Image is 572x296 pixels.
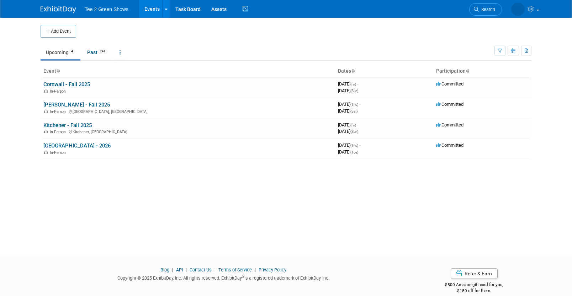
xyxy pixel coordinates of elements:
[50,109,68,114] span: In-Person
[259,267,286,272] a: Privacy Policy
[56,68,60,74] a: Sort by Event Name
[359,102,360,107] span: -
[359,142,360,148] span: -
[43,108,332,114] div: [GEOGRAPHIC_DATA], [GEOGRAPHIC_DATA]
[338,108,357,114] span: [DATE]
[43,142,111,149] a: [GEOGRAPHIC_DATA] - 2026
[41,46,80,59] a: Upcoming4
[350,82,356,86] span: (Fri)
[50,130,68,134] span: In-Person
[85,6,128,12] span: Tee 2 Green Shows
[44,130,48,133] img: In-Person Event
[436,102,464,107] span: Committed
[350,89,358,93] span: (Sun)
[213,267,217,272] span: |
[43,122,92,129] a: Kitchener - Fall 2025
[357,122,358,128] span: -
[253,267,258,272] span: |
[98,49,107,54] span: 241
[335,65,433,77] th: Dates
[242,275,244,279] sup: ®
[351,68,355,74] a: Sort by Start Date
[417,288,532,294] div: $150 off for them.
[417,277,532,294] div: $500 Amazon gift card for you,
[466,68,469,74] a: Sort by Participation Type
[479,7,495,12] span: Search
[350,103,358,107] span: (Thu)
[338,81,358,87] span: [DATE]
[338,142,360,148] span: [DATE]
[338,129,358,134] span: [DATE]
[350,130,358,134] span: (Sun)
[451,268,498,279] a: Refer & Earn
[44,150,48,154] img: In-Person Event
[469,3,502,16] a: Search
[44,109,48,113] img: In-Person Event
[41,273,406,281] div: Copyright © 2025 ExhibitDay, Inc. All rights reserved. ExhibitDay is a registered trademark of Ex...
[43,81,90,88] a: Cornwall - Fall 2025
[69,49,75,54] span: 4
[44,89,48,93] img: In-Person Event
[50,89,68,94] span: In-Person
[218,267,252,272] a: Terms of Service
[41,65,335,77] th: Event
[43,102,110,108] a: [PERSON_NAME] - Fall 2025
[338,88,358,93] span: [DATE]
[41,6,76,13] img: ExhibitDay
[350,150,358,154] span: (Tue)
[357,81,358,87] span: -
[338,122,358,128] span: [DATE]
[350,144,358,147] span: (Thu)
[160,267,169,272] a: Blog
[338,149,358,155] span: [DATE]
[436,142,464,148] span: Committed
[190,267,212,272] a: Contact Us
[82,46,113,59] a: Past241
[436,122,464,128] span: Committed
[350,109,357,113] span: (Sat)
[436,81,464,87] span: Committed
[511,2,525,16] img: Robert Fell
[43,129,332,134] div: Kitchener, [GEOGRAPHIC_DATA]
[41,25,76,38] button: Add Event
[350,123,356,127] span: (Fri)
[338,102,360,107] span: [DATE]
[184,267,189,272] span: |
[50,150,68,155] span: In-Person
[433,65,531,77] th: Participation
[170,267,175,272] span: |
[176,267,183,272] a: API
